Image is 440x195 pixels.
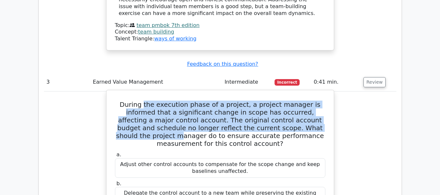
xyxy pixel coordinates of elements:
[90,73,222,91] td: Earned Value Management
[363,77,386,87] button: Review
[154,35,196,42] a: ways of working
[136,22,199,28] a: team pmbok 7th edition
[44,73,90,91] td: 3
[115,29,325,35] div: Concept:
[115,158,325,178] div: Adjust other control accounts to compensate for the scope change and keep baselines unaffected.
[187,61,258,67] a: Feedback on this question?
[117,151,121,158] span: a.
[275,79,300,86] span: Incorrect
[222,73,272,91] td: Intermediate
[114,101,326,147] h5: During the execution phase of a project, a project manager is informed that a significant change ...
[138,29,174,35] a: team building
[117,180,121,187] span: b.
[311,73,361,91] td: 0:41 min.
[115,22,325,42] div: Talent Triangle:
[115,22,325,29] div: Topic:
